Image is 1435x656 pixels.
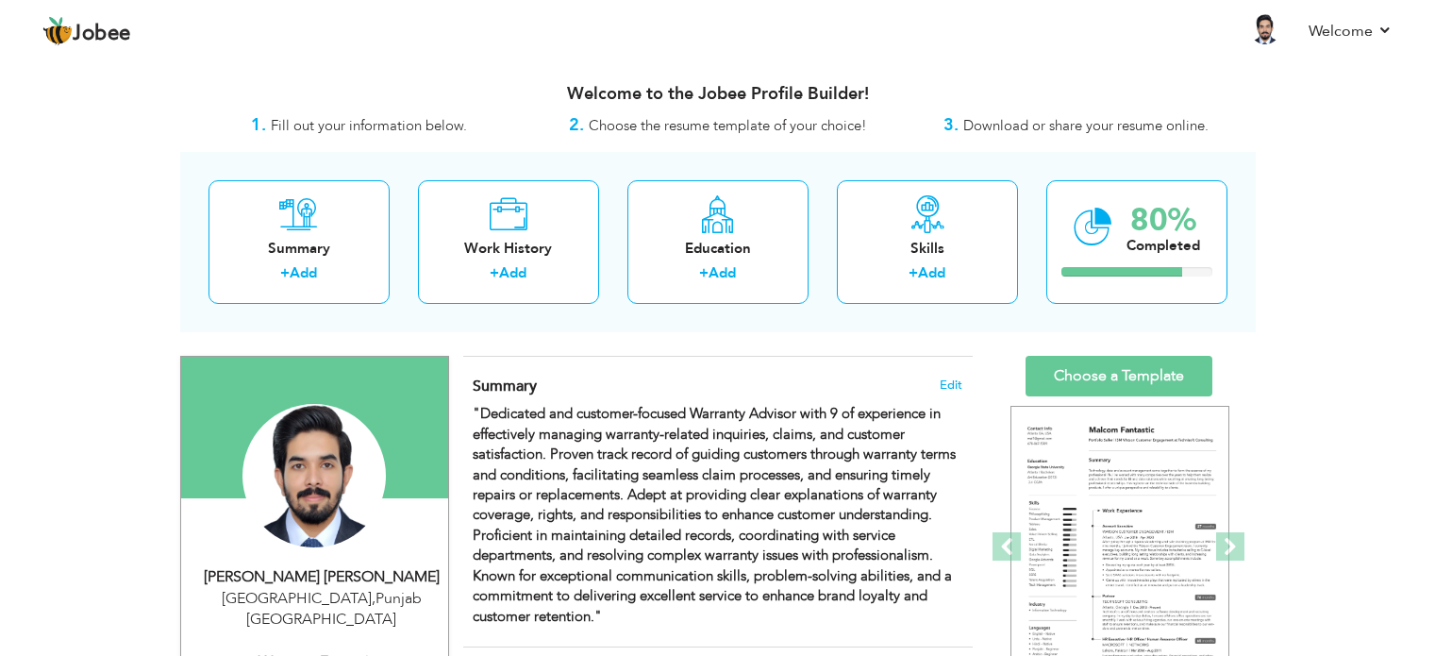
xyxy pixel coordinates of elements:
[909,263,918,283] label: +
[195,566,448,588] div: [PERSON_NAME] [PERSON_NAME]
[290,263,317,282] a: Add
[473,404,956,625] strong: "Dedicated and customer-focused Warranty Advisor with 9 of experience in effectively managing war...
[42,16,131,46] a: Jobee
[1026,356,1212,396] a: Choose a Template
[180,85,1256,104] h3: Welcome to the Jobee Profile Builder!
[1309,20,1393,42] a: Welcome
[42,16,73,46] img: jobee.io
[271,116,467,135] span: Fill out your information below.
[963,116,1209,135] span: Download or share your resume online.
[943,113,959,137] strong: 3.
[473,376,537,396] span: Summary
[195,588,448,631] div: [GEOGRAPHIC_DATA] Punjab [GEOGRAPHIC_DATA]
[1250,14,1280,44] img: Profile Img
[280,263,290,283] label: +
[490,263,499,283] label: +
[940,378,962,392] span: Edit
[699,263,709,283] label: +
[569,113,584,137] strong: 2.
[224,239,375,259] div: Summary
[1126,236,1200,256] div: Completed
[473,377,961,395] h4: Adding a summary is a quick and easy way to highlight your experience and interests.
[852,239,1003,259] div: Skills
[1126,205,1200,236] div: 80%
[242,404,386,547] img: SYED ESHAN MUNAWAR ALI
[709,263,736,282] a: Add
[372,588,375,609] span: ,
[642,239,793,259] div: Education
[73,24,131,44] span: Jobee
[918,263,945,282] a: Add
[499,263,526,282] a: Add
[433,239,584,259] div: Work History
[251,113,266,137] strong: 1.
[589,116,867,135] span: Choose the resume template of your choice!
